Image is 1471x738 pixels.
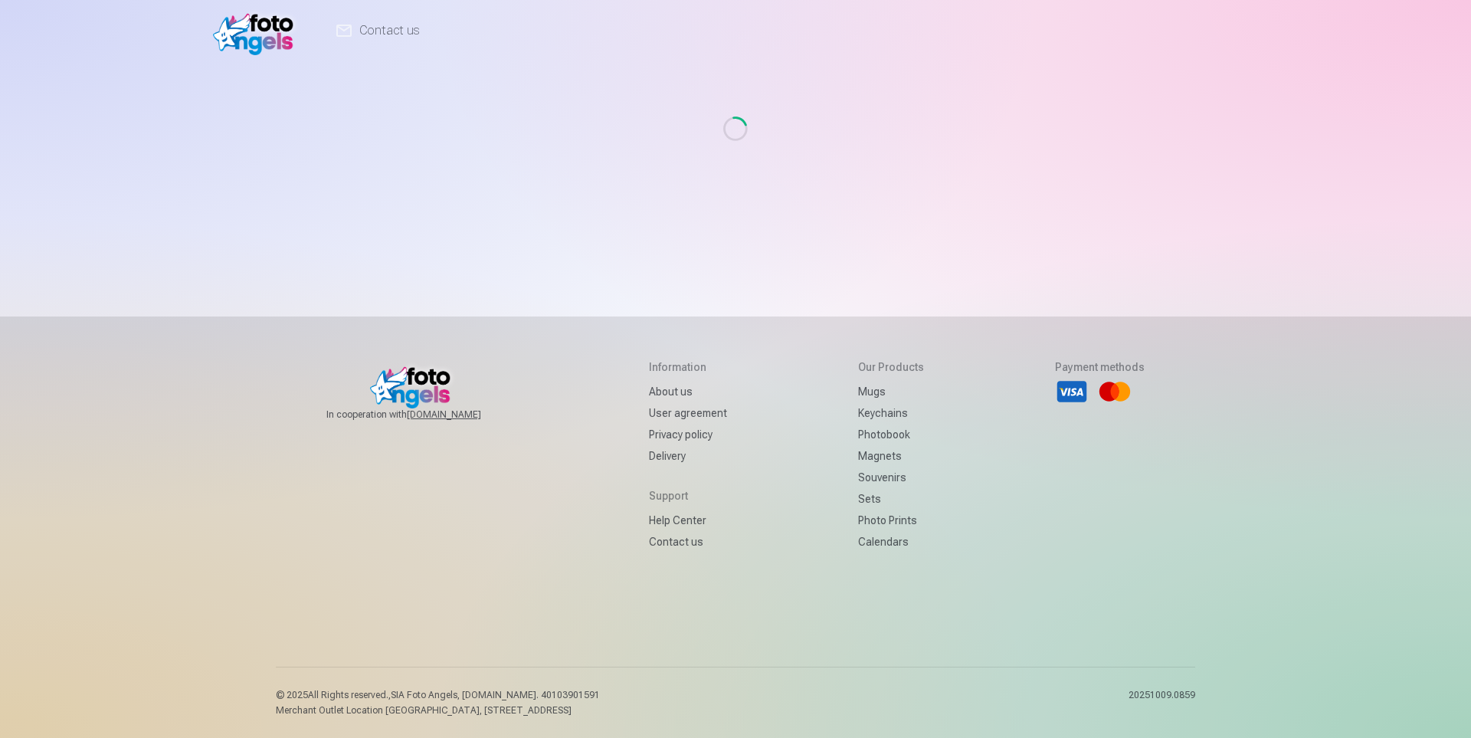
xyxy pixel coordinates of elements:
a: Contact us [649,531,727,553]
a: Mugs [858,381,924,402]
p: Merchant Outlet Location [GEOGRAPHIC_DATA], [STREET_ADDRESS] [276,704,600,717]
a: Calendars [858,531,924,553]
a: Help Center [649,510,727,531]
a: Photo prints [858,510,924,531]
a: About us [649,381,727,402]
h5: Support [649,488,727,503]
img: /v1 [213,6,301,55]
a: Magnets [858,445,924,467]
a: Photobook [858,424,924,445]
p: 20251009.0859 [1129,689,1195,717]
a: Sets [858,488,924,510]
p: © 2025 All Rights reserved. , [276,689,600,701]
a: Souvenirs [858,467,924,488]
li: Mastercard [1098,375,1132,408]
h5: Payment methods [1055,359,1145,375]
a: Delivery [649,445,727,467]
h5: Our products [858,359,924,375]
a: Privacy policy [649,424,727,445]
span: SIA Foto Angels, [DOMAIN_NAME]. 40103901591 [391,690,600,700]
a: [DOMAIN_NAME] [407,408,518,421]
a: User agreement [649,402,727,424]
li: Visa [1055,375,1089,408]
a: Keychains [858,402,924,424]
h5: Information [649,359,727,375]
span: In cooperation with [326,408,518,421]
